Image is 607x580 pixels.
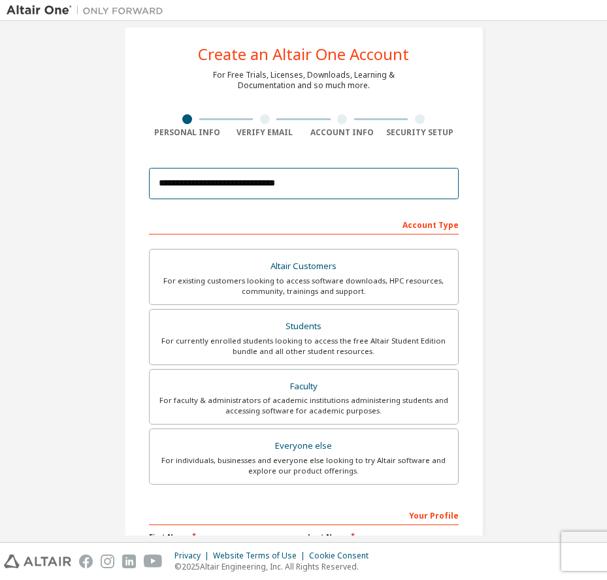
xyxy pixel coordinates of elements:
[122,555,136,568] img: linkedin.svg
[157,317,450,336] div: Students
[157,437,450,455] div: Everyone else
[4,555,71,568] img: altair_logo.svg
[381,127,459,138] div: Security Setup
[198,46,409,62] div: Create an Altair One Account
[157,257,450,276] div: Altair Customers
[304,127,382,138] div: Account Info
[213,70,395,91] div: For Free Trials, Licenses, Downloads, Learning & Documentation and so much more.
[213,551,309,561] div: Website Terms of Use
[174,551,213,561] div: Privacy
[308,532,459,542] label: Last Name
[157,395,450,416] div: For faculty & administrators of academic institutions administering students and accessing softwa...
[149,127,227,138] div: Personal Info
[149,214,459,234] div: Account Type
[309,551,376,561] div: Cookie Consent
[149,532,300,542] label: First Name
[226,127,304,138] div: Verify Email
[101,555,114,568] img: instagram.svg
[79,555,93,568] img: facebook.svg
[157,336,450,357] div: For currently enrolled students looking to access the free Altair Student Edition bundle and all ...
[157,276,450,297] div: For existing customers looking to access software downloads, HPC resources, community, trainings ...
[157,455,450,476] div: For individuals, businesses and everyone else looking to try Altair software and explore our prod...
[144,555,163,568] img: youtube.svg
[149,504,459,525] div: Your Profile
[7,4,170,17] img: Altair One
[174,561,376,572] p: © 2025 Altair Engineering, Inc. All Rights Reserved.
[157,378,450,396] div: Faculty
